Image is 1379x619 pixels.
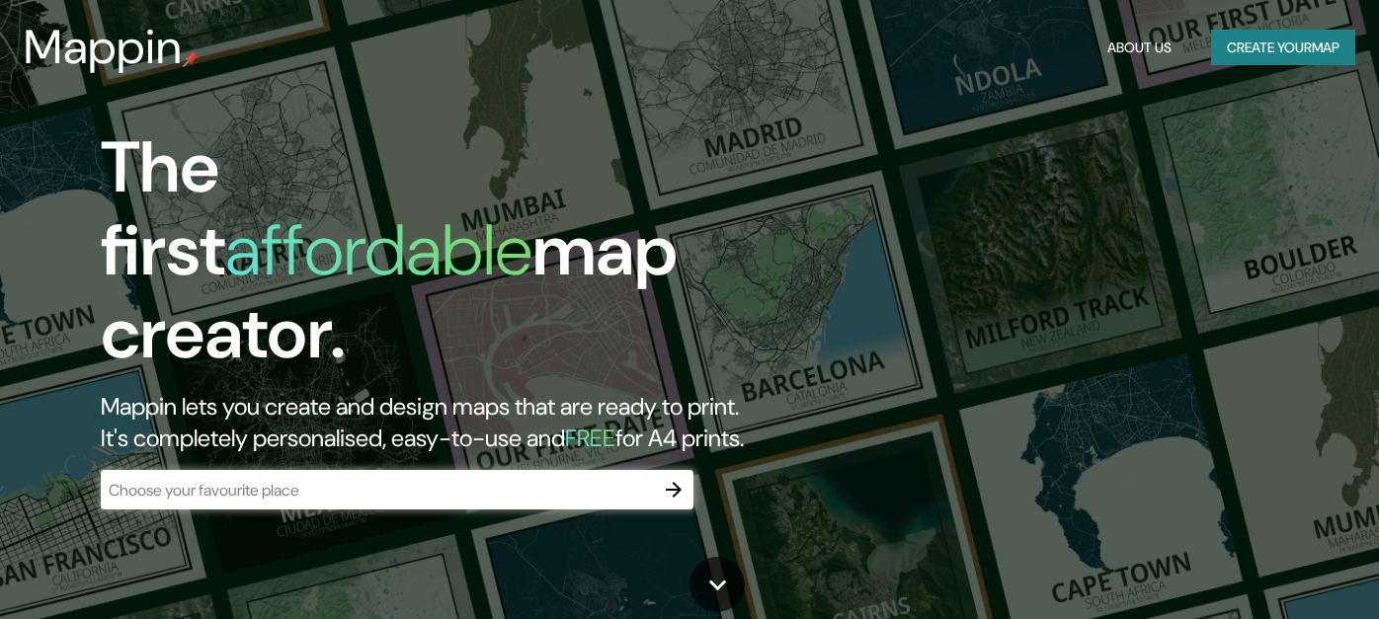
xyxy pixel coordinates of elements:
[101,391,790,454] h2: Mappin lets you create and design maps that are ready to print. It's completely personalised, eas...
[565,423,615,453] h5: FREE
[183,51,199,67] img: mappin-pin
[225,204,532,296] h1: affordable
[101,479,654,502] input: Choose your favourite place
[1099,30,1179,66] button: About Us
[1211,30,1355,66] button: Create yourmap
[101,126,790,391] h1: The first map creator.
[24,20,183,75] h3: Mappin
